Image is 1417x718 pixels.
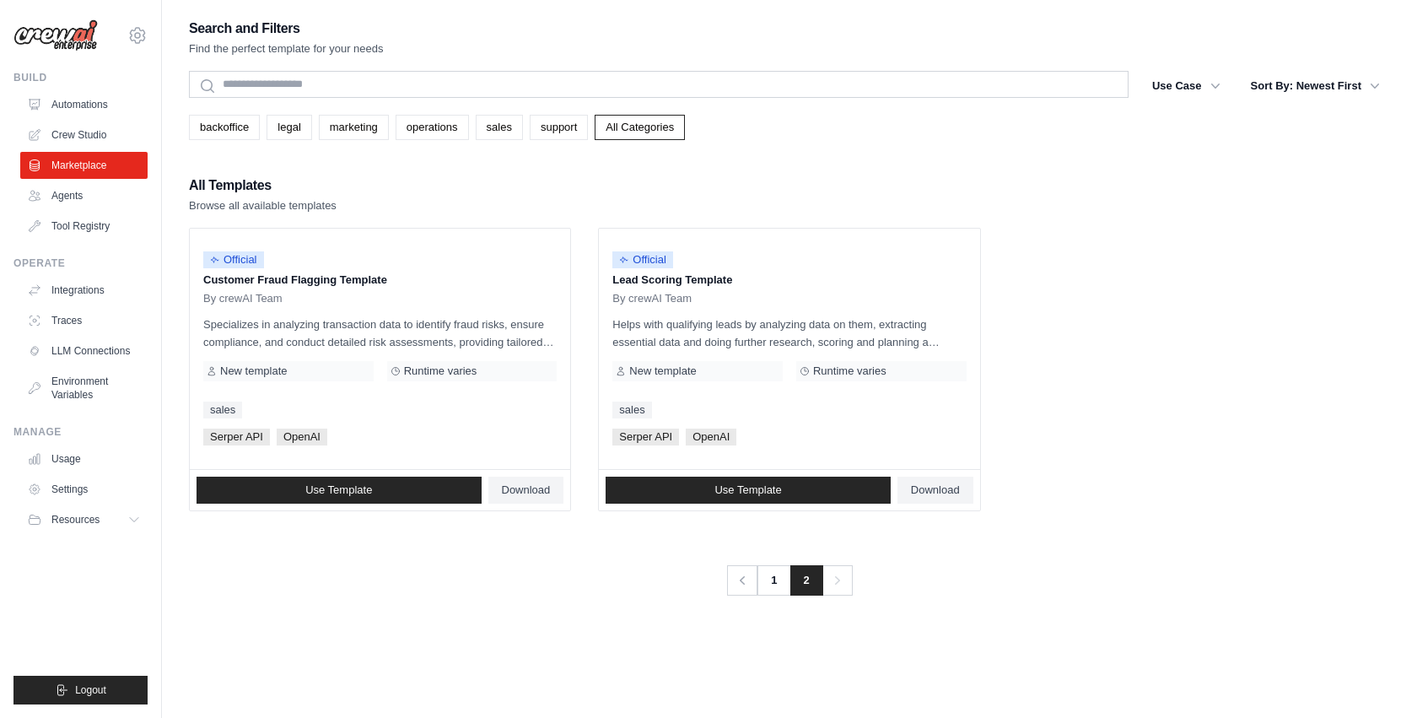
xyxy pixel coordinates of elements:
[612,272,966,289] p: Lead Scoring Template
[13,676,148,705] button: Logout
[203,292,283,305] span: By crewAI Team
[197,477,482,504] a: Use Template
[20,121,148,148] a: Crew Studio
[20,91,148,118] a: Automations
[51,513,100,526] span: Resources
[20,277,148,304] a: Integrations
[203,251,264,268] span: Official
[1142,71,1231,101] button: Use Case
[20,337,148,364] a: LLM Connections
[13,425,148,439] div: Manage
[189,17,384,40] h2: Search and Filters
[189,174,337,197] h2: All Templates
[20,182,148,209] a: Agents
[757,565,790,596] a: 1
[305,483,372,497] span: Use Template
[714,483,781,497] span: Use Template
[20,445,148,472] a: Usage
[13,256,148,270] div: Operate
[726,565,852,596] nav: Pagination
[20,213,148,240] a: Tool Registry
[20,307,148,334] a: Traces
[686,429,736,445] span: OpenAI
[530,115,588,140] a: support
[319,115,389,140] a: marketing
[612,292,692,305] span: By crewAI Team
[595,115,685,140] a: All Categories
[203,316,557,351] p: Specializes in analyzing transaction data to identify fraud risks, ensure compliance, and conduct...
[267,115,311,140] a: legal
[911,483,960,497] span: Download
[790,565,823,596] span: 2
[20,368,148,408] a: Environment Variables
[612,251,673,268] span: Official
[20,476,148,503] a: Settings
[13,71,148,84] div: Build
[189,40,384,57] p: Find the perfect template for your needs
[612,429,679,445] span: Serper API
[629,364,696,378] span: New template
[13,19,98,51] img: Logo
[404,364,477,378] span: Runtime varies
[203,272,557,289] p: Customer Fraud Flagging Template
[897,477,973,504] a: Download
[203,402,242,418] a: sales
[612,402,651,418] a: sales
[277,429,327,445] span: OpenAI
[189,197,337,214] p: Browse all available templates
[476,115,523,140] a: sales
[220,364,287,378] span: New template
[502,483,551,497] span: Download
[20,152,148,179] a: Marketplace
[612,316,966,351] p: Helps with qualifying leads by analyzing data on them, extracting essential data and doing furthe...
[813,364,886,378] span: Runtime varies
[75,683,106,697] span: Logout
[1241,71,1390,101] button: Sort By: Newest First
[203,429,270,445] span: Serper API
[488,477,564,504] a: Download
[396,115,469,140] a: operations
[189,115,260,140] a: backoffice
[606,477,891,504] a: Use Template
[20,506,148,533] button: Resources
